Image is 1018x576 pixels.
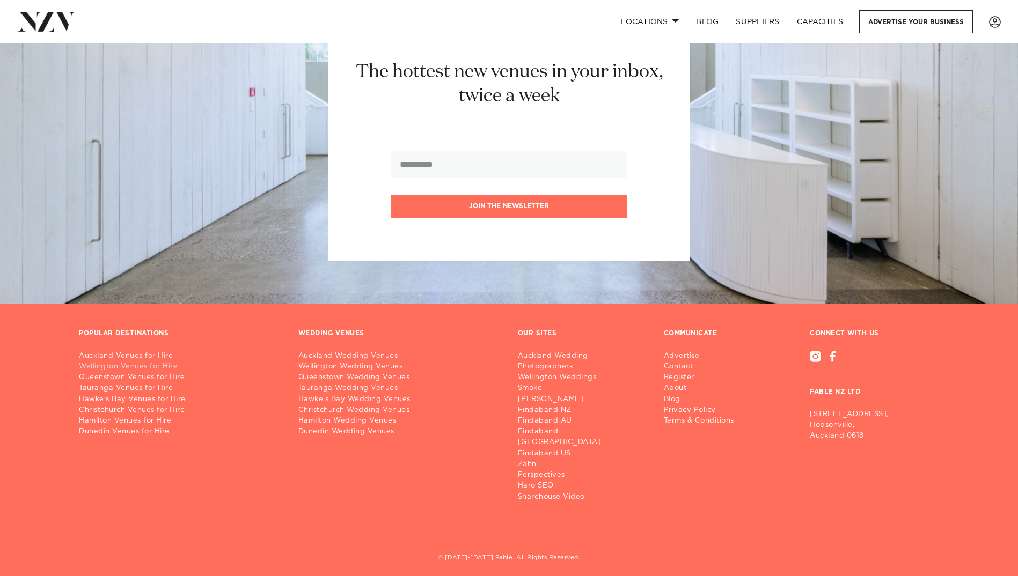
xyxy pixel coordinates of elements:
a: Findaband AU [518,416,647,426]
a: Auckland Wedding Venues [298,351,501,361]
a: Blog [664,394,743,405]
a: Findaband [GEOGRAPHIC_DATA] [518,426,647,448]
a: Advertise [664,351,743,361]
h3: WEDDING VENUES [298,329,364,338]
a: Wellington Wedding Venues [298,361,501,372]
a: Queenstown Wedding Venues [298,372,501,383]
a: Contact [664,361,743,372]
a: Christchurch Wedding Venues [298,405,501,416]
h3: CONNECT WITH US [810,329,939,338]
a: Christchurch Venues for Hire [79,405,281,416]
a: Auckland Venues for Hire [79,351,281,361]
h3: COMMUNICATE [664,329,717,338]
button: Join the newsletter [391,195,627,218]
h5: © [DATE]-[DATE] Fable. All Rights Reserved. [79,554,939,563]
a: Findaband US [518,448,647,459]
a: Wellington Venues for Hire [79,361,281,372]
a: Capacities [788,10,852,33]
a: Dunedin Wedding Venues [298,426,501,437]
a: Perspectives [518,470,647,481]
a: About [664,383,743,394]
a: Auckland Wedding Photographers [518,351,647,372]
h3: POPULAR DESTINATIONS [79,329,169,338]
a: Hawke's Bay Wedding Venues [298,394,501,405]
a: Queenstown Venues for Hire [79,372,281,383]
h2: The hottest new venues in your inbox, twice a week [342,60,676,108]
a: Haro SEO [518,481,647,491]
p: [STREET_ADDRESS], Hobsonville, Auckland 0618 [810,409,939,441]
a: Register [664,372,743,383]
a: Locations [612,10,687,33]
a: Tauranga Wedding Venues [298,383,501,394]
a: Privacy Policy [664,405,743,416]
a: Sharehouse Video [518,492,647,503]
a: Wellington Weddings [518,372,647,383]
a: Dunedin Venues for Hire [79,426,281,437]
a: Hamilton Wedding Venues [298,416,501,426]
a: Hamilton Venues for Hire [79,416,281,426]
a: Terms & Conditions [664,416,743,426]
a: Advertise your business [859,10,973,33]
a: [PERSON_NAME] [518,394,647,405]
h3: OUR SITES [518,329,557,338]
h3: FABLE NZ LTD [810,362,939,405]
a: Smoke [518,383,647,394]
a: Findaband NZ [518,405,647,416]
a: Hawke's Bay Venues for Hire [79,394,281,405]
img: nzv-logo.png [17,12,76,31]
a: SUPPLIERS [727,10,788,33]
a: BLOG [687,10,727,33]
a: Zahn [518,459,647,470]
a: Tauranga Venues for Hire [79,383,281,394]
